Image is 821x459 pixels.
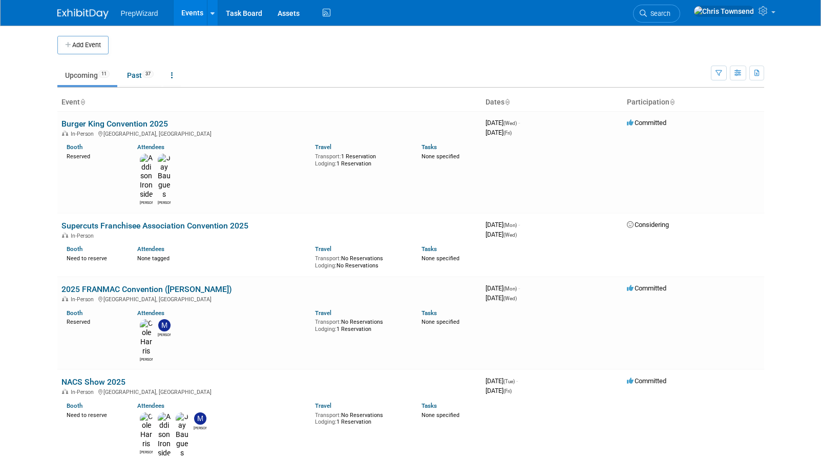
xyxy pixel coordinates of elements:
[627,221,669,228] span: Considering
[486,387,512,394] span: [DATE]
[422,255,459,262] span: None specified
[486,221,520,228] span: [DATE]
[158,412,171,458] img: Addison Ironside
[503,232,517,238] span: (Wed)
[504,98,510,106] a: Sort by Start Date
[422,402,437,409] a: Tasks
[315,326,336,332] span: Lodging:
[503,130,512,136] span: (Fri)
[140,449,153,455] div: Cole Harris
[422,153,459,160] span: None specified
[486,377,518,385] span: [DATE]
[67,143,82,151] a: Booth
[315,319,341,325] span: Transport:
[633,5,680,23] a: Search
[518,119,520,127] span: -
[503,379,515,384] span: (Tue)
[176,412,188,458] img: Jay Baugues
[481,94,623,111] th: Dates
[158,331,171,338] div: Matt Sanders
[57,94,481,111] th: Event
[315,245,331,253] a: Travel
[422,412,459,419] span: None specified
[137,402,164,409] a: Attendees
[61,387,477,395] div: [GEOGRAPHIC_DATA], [GEOGRAPHIC_DATA]
[647,10,670,17] span: Search
[71,131,97,137] span: In-Person
[693,6,754,17] img: Chris Townsend
[315,309,331,317] a: Travel
[158,319,171,331] img: Matt Sanders
[137,309,164,317] a: Attendees
[80,98,85,106] a: Sort by Event Name
[57,36,109,54] button: Add Event
[315,262,336,269] span: Lodging:
[98,70,110,78] span: 11
[518,221,520,228] span: -
[315,151,406,167] div: 1 Reservation 1 Reservation
[61,284,232,294] a: 2025 FRANMAC Convention ([PERSON_NAME])
[119,66,161,85] a: Past37
[503,388,512,394] span: (Fri)
[67,317,122,326] div: Reserved
[503,296,517,301] span: (Wed)
[67,309,82,317] a: Booth
[315,143,331,151] a: Travel
[67,253,122,262] div: Need to reserve
[486,129,512,136] span: [DATE]
[315,253,406,269] div: No Reservations No Reservations
[486,231,517,238] span: [DATE]
[62,233,68,238] img: In-Person Event
[315,412,341,419] span: Transport:
[67,245,82,253] a: Booth
[140,412,153,449] img: Cole Harris
[140,154,153,199] img: Addison Ironside
[62,389,68,394] img: In-Person Event
[194,412,206,425] img: Matt Sanders
[422,309,437,317] a: Tasks
[71,296,97,303] span: In-Person
[57,9,109,19] img: ExhibitDay
[67,402,82,409] a: Booth
[627,284,666,292] span: Committed
[516,377,518,385] span: -
[142,70,154,78] span: 37
[121,9,158,17] span: PrepWizard
[61,129,477,137] div: [GEOGRAPHIC_DATA], [GEOGRAPHIC_DATA]
[61,377,125,387] a: NACS Show 2025
[62,131,68,136] img: In-Person Event
[67,151,122,160] div: Reserved
[503,286,517,291] span: (Mon)
[62,296,68,301] img: In-Person Event
[315,402,331,409] a: Travel
[422,143,437,151] a: Tasks
[71,389,97,395] span: In-Person
[67,410,122,419] div: Need to reserve
[140,319,153,356] img: Cole Harris
[315,153,341,160] span: Transport:
[315,255,341,262] span: Transport:
[71,233,97,239] span: In-Person
[140,199,153,205] div: Addison Ironside
[61,295,477,303] div: [GEOGRAPHIC_DATA], [GEOGRAPHIC_DATA]
[137,143,164,151] a: Attendees
[669,98,675,106] a: Sort by Participation Type
[422,245,437,253] a: Tasks
[315,410,406,426] div: No Reservations 1 Reservation
[623,94,764,111] th: Participation
[315,317,406,332] div: No Reservations 1 Reservation
[315,160,336,167] span: Lodging:
[158,199,171,205] div: Jay Baugues
[627,377,666,385] span: Committed
[137,253,307,262] div: None tagged
[503,222,517,228] span: (Mon)
[158,154,171,199] img: Jay Baugues
[61,221,248,231] a: Supercuts Franchisee Association Convention 2025
[486,119,520,127] span: [DATE]
[503,120,517,126] span: (Wed)
[486,284,520,292] span: [DATE]
[627,119,666,127] span: Committed
[315,419,336,425] span: Lodging:
[61,119,168,129] a: Burger King Convention 2025
[194,425,206,431] div: Matt Sanders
